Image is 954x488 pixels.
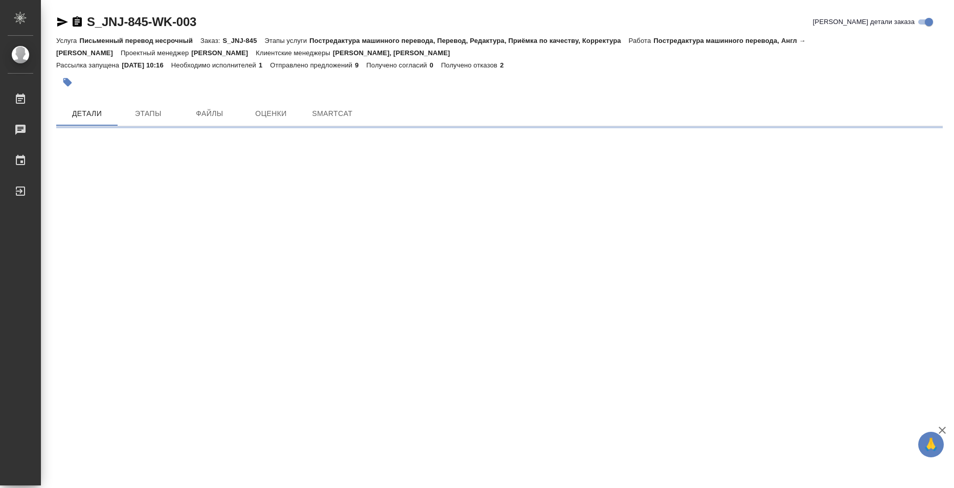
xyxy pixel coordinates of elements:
p: Рассылка запущена [56,61,122,69]
span: SmartCat [308,107,357,120]
p: Работа [629,37,654,44]
span: Файлы [185,107,234,120]
button: 🙏 [918,432,944,457]
span: [PERSON_NAME] детали заказа [813,17,915,27]
button: Скопировать ссылку [71,16,83,28]
p: [PERSON_NAME] [191,49,256,57]
p: Письменный перевод несрочный [79,37,200,44]
p: [PERSON_NAME], [PERSON_NAME] [333,49,458,57]
p: 2 [500,61,511,69]
p: Проектный менеджер [121,49,191,57]
p: Этапы услуги [265,37,310,44]
p: S_JNJ-845 [222,37,264,44]
span: 🙏 [922,434,940,455]
p: Постредактура машинного перевода, Перевод, Редактура, Приёмка по качеству, Корректура [309,37,628,44]
p: 1 [259,61,270,69]
p: 0 [429,61,441,69]
p: Отправлено предложений [270,61,355,69]
p: Необходимо исполнителей [171,61,259,69]
button: Скопировать ссылку для ЯМессенджера [56,16,69,28]
p: Получено согласий [367,61,430,69]
span: Детали [62,107,111,120]
a: S_JNJ-845-WK-003 [87,15,196,29]
span: Оценки [246,107,296,120]
span: Этапы [124,107,173,120]
button: Добавить тэг [56,71,79,94]
p: Услуга [56,37,79,44]
p: Заказ: [200,37,222,44]
p: Клиентские менеджеры [256,49,333,57]
p: [DATE] 10:16 [122,61,171,69]
p: Получено отказов [441,61,500,69]
p: 9 [355,61,366,69]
